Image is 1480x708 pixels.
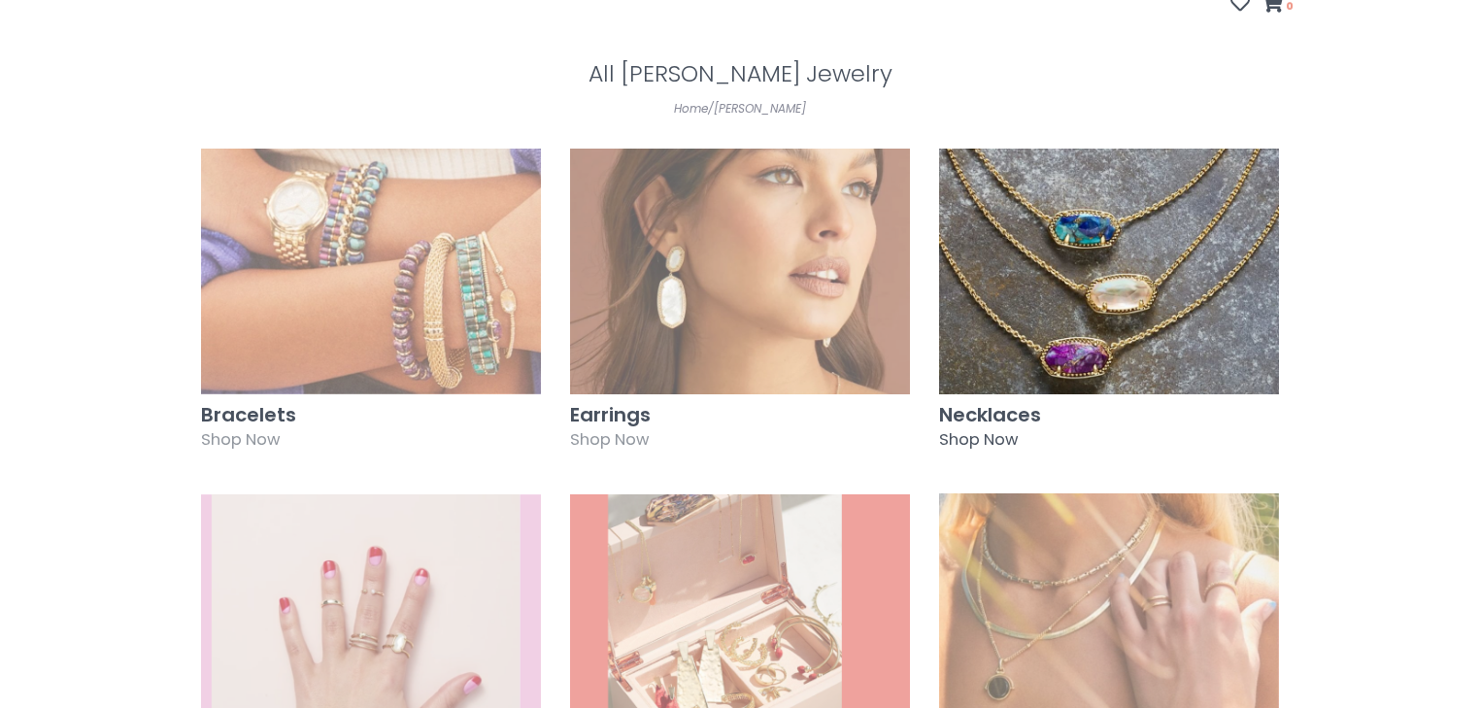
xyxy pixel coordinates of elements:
[570,149,910,464] a: Earrings Shop Now
[201,149,541,394] img: Bracelets
[186,98,1294,119] div: /
[570,428,649,451] span: Shop Now
[201,404,541,425] h3: Bracelets
[201,149,541,464] a: Bracelets Shop Now
[939,149,1279,464] a: Necklaces Shop Now
[939,404,1279,425] h3: Necklaces
[939,428,1018,451] span: Shop Now
[939,149,1279,394] img: Necklaces
[201,428,280,451] span: Shop Now
[570,404,910,425] h3: Earrings
[186,61,1294,86] h1: All [PERSON_NAME] Jewelry
[674,100,708,117] a: Home
[714,100,806,117] a: [PERSON_NAME]
[570,149,910,394] img: Earrings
